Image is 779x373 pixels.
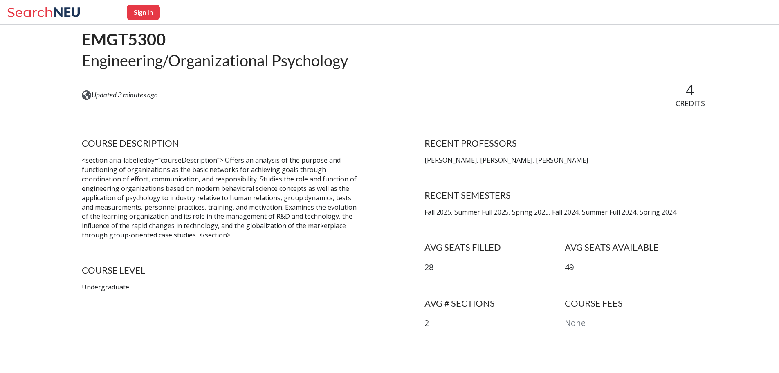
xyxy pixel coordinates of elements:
[565,242,705,253] h4: AVG SEATS AVAILABLE
[424,156,705,165] p: [PERSON_NAME], [PERSON_NAME], [PERSON_NAME]
[565,317,705,329] p: None
[424,242,565,253] h4: AVG SEATS FILLED
[82,50,348,70] h2: Engineering/Organizational Psychology
[424,298,565,309] h4: AVG # SECTIONS
[424,208,705,217] p: Fall 2025, Summer Full 2025, Spring 2025, Fall 2024, Summer Full 2024, Spring 2024
[92,90,158,99] span: Updated 3 minutes ago
[82,138,362,149] h4: COURSE DESCRIPTION
[127,5,160,20] button: Sign In
[686,80,694,100] span: 4
[82,283,362,292] p: Undergraduate
[424,262,565,274] p: 28
[676,98,705,108] span: CREDITS
[82,156,362,240] p: <section aria-labelledby="courseDescription"> Offers an analysis of the purpose and functioning o...
[565,298,705,309] h4: COURSE FEES
[424,190,705,201] h4: RECENT SEMESTERS
[424,317,565,329] p: 2
[82,264,362,276] h4: COURSE LEVEL
[82,29,348,50] h1: EMGT5300
[424,138,705,149] h4: RECENT PROFESSORS
[565,262,705,274] p: 49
